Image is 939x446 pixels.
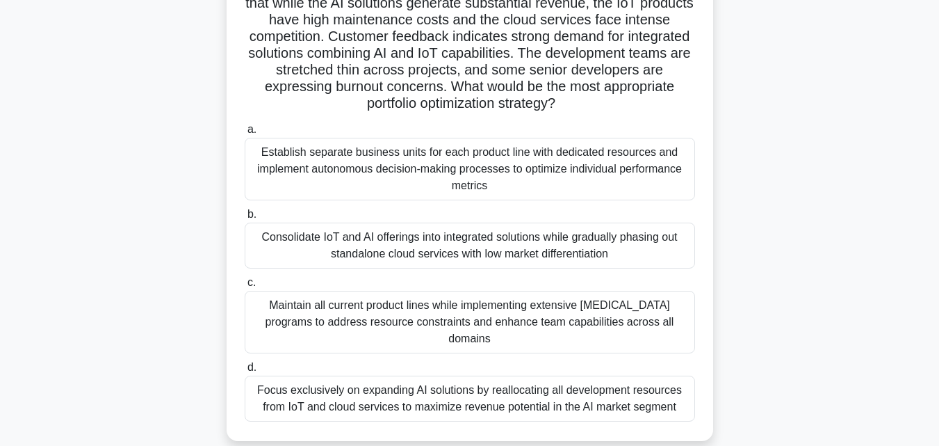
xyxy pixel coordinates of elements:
[247,276,256,288] span: c.
[247,361,256,373] span: d.
[247,123,256,135] span: a.
[245,376,695,422] div: Focus exclusively on expanding AI solutions by reallocating all development resources from IoT an...
[245,223,695,269] div: Consolidate IoT and AI offerings into integrated solutions while gradually phasing out standalone...
[245,291,695,353] div: Maintain all current product lines while implementing extensive [MEDICAL_DATA] programs to addres...
[245,138,695,200] div: Establish separate business units for each product line with dedicated resources and implement au...
[247,208,256,220] span: b.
